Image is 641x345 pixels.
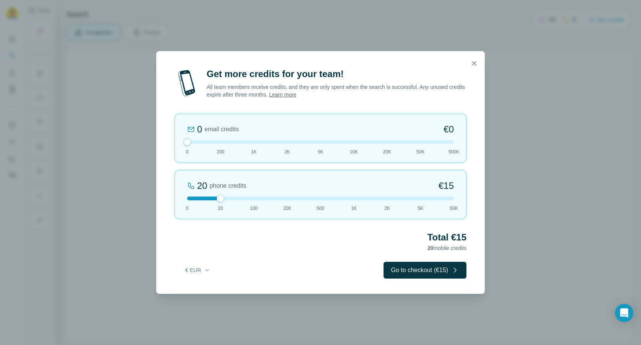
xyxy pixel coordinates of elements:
button: Go to checkout (€15) [384,262,466,279]
div: Open Intercom Messenger [615,304,633,322]
span: phone credits [210,181,246,190]
span: 0 [186,148,189,155]
span: mobile credits [427,245,466,251]
span: €15 [439,180,454,192]
span: 5K [418,205,423,212]
h2: Total €15 [175,231,466,243]
span: 1K [351,205,357,212]
span: 1K [251,148,257,155]
span: 0 [186,205,189,212]
a: Learn more [269,92,296,98]
div: 0 [197,123,202,135]
button: € EUR [180,263,215,277]
span: 50K [416,148,424,155]
span: 20 [218,205,223,212]
span: 500K [448,148,459,155]
span: 100 [250,205,257,212]
span: 200 [217,148,224,155]
span: 20 [427,245,434,251]
div: 20 [197,180,207,192]
span: €0 [444,123,454,135]
img: mobile-phone [175,68,199,98]
span: 5K [318,148,324,155]
span: 2K [384,205,390,212]
span: 50K [450,205,458,212]
span: 200 [283,205,291,212]
span: 10K [350,148,358,155]
span: 500 [317,205,324,212]
span: 20K [383,148,391,155]
span: email credits [204,125,239,134]
span: 2K [284,148,290,155]
p: All team members receive credits, and they are only spent when the search is successful. Any unus... [207,83,466,98]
